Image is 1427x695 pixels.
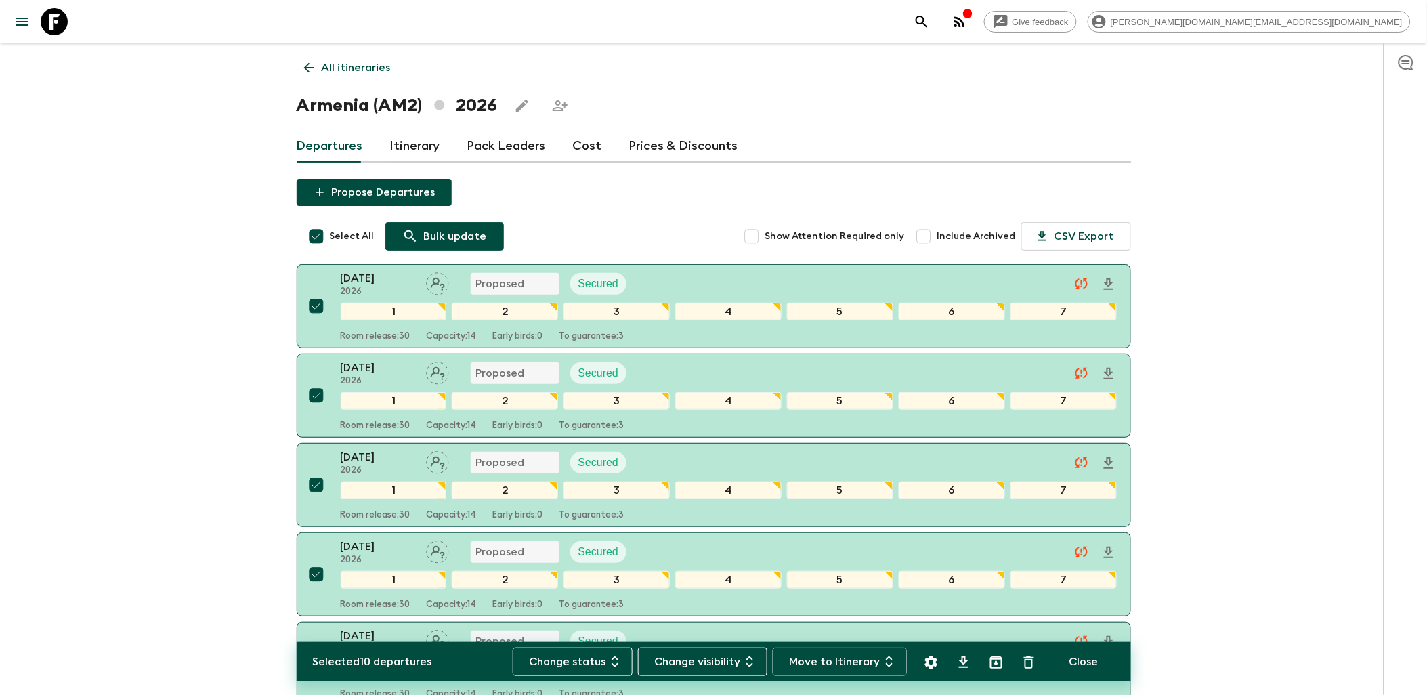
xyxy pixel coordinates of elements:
[570,273,627,295] div: Secured
[452,482,558,499] div: 2
[675,482,782,499] div: 4
[1015,649,1042,676] button: Delete
[570,631,627,652] div: Secured
[341,449,415,465] p: [DATE]
[322,60,391,76] p: All itineraries
[1073,633,1090,650] svg: Unable to sync - Check prices and secured
[1010,571,1117,589] div: 7
[1021,222,1131,251] button: CSV Export
[426,545,449,555] span: Assign pack leader
[509,92,536,119] button: Edit this itinerary
[1073,544,1090,560] svg: Unable to sync - Check prices and secured
[570,362,627,384] div: Secured
[547,92,574,119] span: Share this itinerary
[385,222,504,251] a: Bulk update
[297,130,363,163] a: Departures
[899,392,1005,410] div: 6
[1101,545,1117,561] svg: Download Onboarding
[1088,11,1411,33] div: [PERSON_NAME][DOMAIN_NAME][EMAIL_ADDRESS][DOMAIN_NAME]
[563,482,670,499] div: 3
[341,571,447,589] div: 1
[984,11,1077,33] a: Give feedback
[493,599,543,610] p: Early birds: 0
[570,541,627,563] div: Secured
[1101,455,1117,471] svg: Download Onboarding
[297,264,1131,348] button: [DATE]2026Assign pack leaderProposedSecured1234567Room release:30Capacity:14Early birds:0To guara...
[426,276,449,287] span: Assign pack leader
[426,634,449,645] span: Assign pack leader
[341,287,415,297] p: 2026
[390,130,440,163] a: Itinerary
[638,648,767,676] button: Change visibility
[297,54,398,81] a: All itineraries
[1101,634,1117,650] svg: Download Onboarding
[493,510,543,521] p: Early birds: 0
[570,452,627,473] div: Secured
[1073,365,1090,381] svg: Unable to sync - Check prices and secured
[918,649,945,676] button: Settings
[297,354,1131,438] button: [DATE]2026Assign pack leaderProposedSecured1234567Room release:30Capacity:14Early birds:0To guara...
[297,532,1131,616] button: [DATE]2026Assign pack leaderProposedSecured1234567Room release:30Capacity:14Early birds:0To guara...
[427,599,477,610] p: Capacity: 14
[559,510,624,521] p: To guarantee: 3
[1053,648,1115,676] button: Close
[937,230,1016,243] span: Include Archived
[578,633,619,650] p: Secured
[424,228,487,245] p: Bulk update
[341,539,415,555] p: [DATE]
[341,510,410,521] p: Room release: 30
[563,392,670,410] div: 3
[1010,392,1117,410] div: 7
[1101,366,1117,382] svg: Download Onboarding
[563,571,670,589] div: 3
[629,130,738,163] a: Prices & Discounts
[313,654,432,670] p: Selected 10 departures
[578,544,619,560] p: Secured
[476,365,525,381] p: Proposed
[476,276,525,292] p: Proposed
[573,130,602,163] a: Cost
[427,510,477,521] p: Capacity: 14
[950,649,977,676] button: Download CSV
[8,8,35,35] button: menu
[675,303,782,320] div: 4
[787,571,893,589] div: 5
[1103,17,1410,27] span: [PERSON_NAME][DOMAIN_NAME][EMAIL_ADDRESS][DOMAIN_NAME]
[1005,17,1076,27] span: Give feedback
[675,392,782,410] div: 4
[427,331,477,342] p: Capacity: 14
[1010,303,1117,320] div: 7
[341,331,410,342] p: Room release: 30
[493,331,543,342] p: Early birds: 0
[452,571,558,589] div: 2
[1073,455,1090,471] svg: Unable to sync - Check prices and secured
[341,482,447,499] div: 1
[452,392,558,410] div: 2
[297,92,498,119] h1: Armenia (AM2) 2026
[467,130,546,163] a: Pack Leaders
[899,482,1005,499] div: 6
[426,455,449,466] span: Assign pack leader
[297,179,452,206] button: Propose Departures
[1010,482,1117,499] div: 7
[452,303,558,320] div: 2
[578,365,619,381] p: Secured
[426,366,449,377] span: Assign pack leader
[341,376,415,387] p: 2026
[559,331,624,342] p: To guarantee: 3
[899,303,1005,320] div: 6
[341,599,410,610] p: Room release: 30
[513,648,633,676] button: Change status
[983,649,1010,676] button: Archive (Completed, Cancelled or Unsynced Departures only)
[563,303,670,320] div: 3
[341,465,415,476] p: 2026
[476,455,525,471] p: Proposed
[476,633,525,650] p: Proposed
[773,648,907,676] button: Move to Itinerary
[341,392,447,410] div: 1
[341,421,410,431] p: Room release: 30
[297,443,1131,527] button: [DATE]2026Assign pack leaderProposedSecured1234567Room release:30Capacity:14Early birds:0To guara...
[765,230,905,243] span: Show Attention Required only
[559,421,624,431] p: To guarantee: 3
[578,455,619,471] p: Secured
